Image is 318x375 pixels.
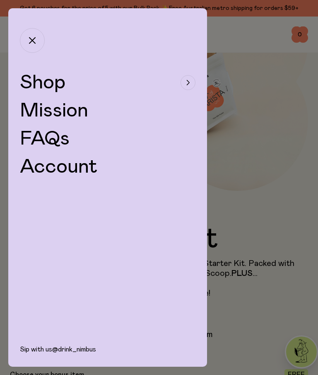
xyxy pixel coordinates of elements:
a: @drink_nimbus [52,346,96,353]
span: Shop [20,73,65,93]
a: Account [20,157,98,177]
div: Sip with us [8,345,207,367]
button: Shop [20,73,195,93]
a: Mission [20,101,88,121]
a: FAQs [20,129,70,149]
